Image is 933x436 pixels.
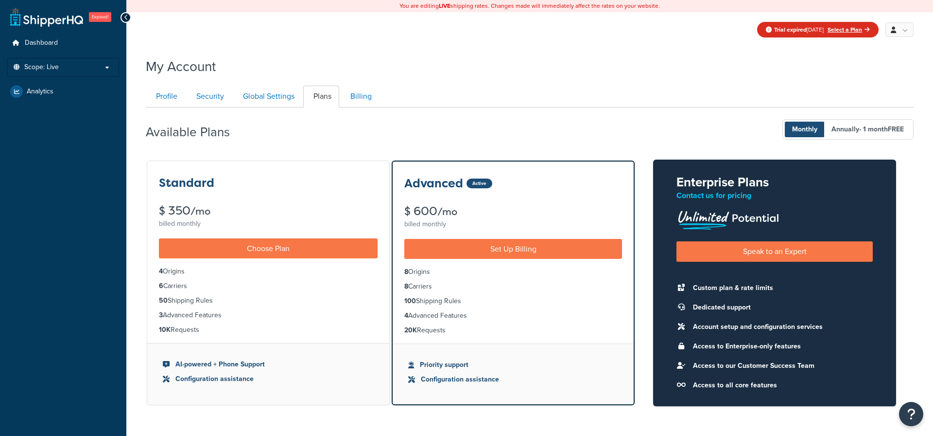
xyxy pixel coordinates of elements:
small: /mo [437,205,457,218]
div: $ 600 [404,205,622,218]
li: Access to Enterprise-only features [688,340,823,353]
a: Select a Plan [828,25,870,34]
button: Monthly Annually- 1 monthFREE [782,119,914,140]
strong: 50 [159,295,168,306]
span: Dashboard [25,39,58,47]
li: Carriers [159,281,378,291]
div: billed monthly [404,218,622,231]
strong: 4 [404,310,408,321]
li: Advanced Features [404,310,622,321]
li: Carriers [404,281,622,292]
strong: 6 [159,281,163,291]
li: Origins [404,267,622,277]
span: - 1 month [859,124,904,134]
strong: 8 [404,267,408,277]
li: AI-powered + Phone Support [163,359,374,370]
span: Monthly [785,122,825,137]
div: billed monthly [159,217,378,231]
li: Origins [159,266,378,277]
p: Contact us for pricing [676,189,873,202]
li: Shipping Rules [404,296,622,307]
li: Configuration assistance [408,374,618,385]
small: /mo [190,204,210,218]
a: Security [186,86,232,108]
li: Access to all core features [688,379,823,392]
a: Set Up Billing [404,239,622,259]
a: Choose Plan [159,238,378,258]
li: Configuration assistance [163,374,374,384]
a: Plans [303,86,339,108]
li: Priority support [408,360,618,370]
a: Speak to an Expert [676,241,873,261]
button: Open Resource Center [899,402,923,426]
strong: 10K [159,325,171,335]
li: Requests [159,325,378,335]
strong: 8 [404,281,408,291]
li: Access to our Customer Success Team [688,359,823,373]
h2: Enterprise Plans [676,175,873,189]
strong: 20K [404,325,417,335]
a: Dashboard [7,34,119,52]
strong: Trial expired [774,25,807,34]
span: Scope: Live [24,63,59,72]
div: $ 350 [159,205,378,217]
h3: Standard [159,177,214,189]
a: Profile [146,86,185,108]
a: Billing [340,86,380,108]
strong: 3 [159,310,163,320]
b: FREE [888,124,904,134]
b: LIVE [439,1,450,10]
a: ShipperHQ Home [10,7,83,27]
li: Dedicated support [688,301,823,314]
div: Active [466,179,492,188]
li: Account setup and configuration services [688,320,823,334]
span: Annually [824,122,911,137]
li: Requests [404,325,622,336]
a: Analytics [7,83,119,100]
span: Expired! [89,12,111,22]
li: Shipping Rules [159,295,378,306]
h2: Available Plans [146,125,244,139]
a: Global Settings [233,86,302,108]
li: Custom plan & rate limits [688,281,823,295]
span: Analytics [27,88,53,96]
img: Unlimited Potential [676,207,779,230]
h3: Advanced [404,177,463,190]
strong: 4 [159,266,163,276]
h1: My Account [146,57,216,76]
span: [DATE] [774,25,824,34]
strong: 100 [404,296,416,306]
li: Advanced Features [159,310,378,321]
